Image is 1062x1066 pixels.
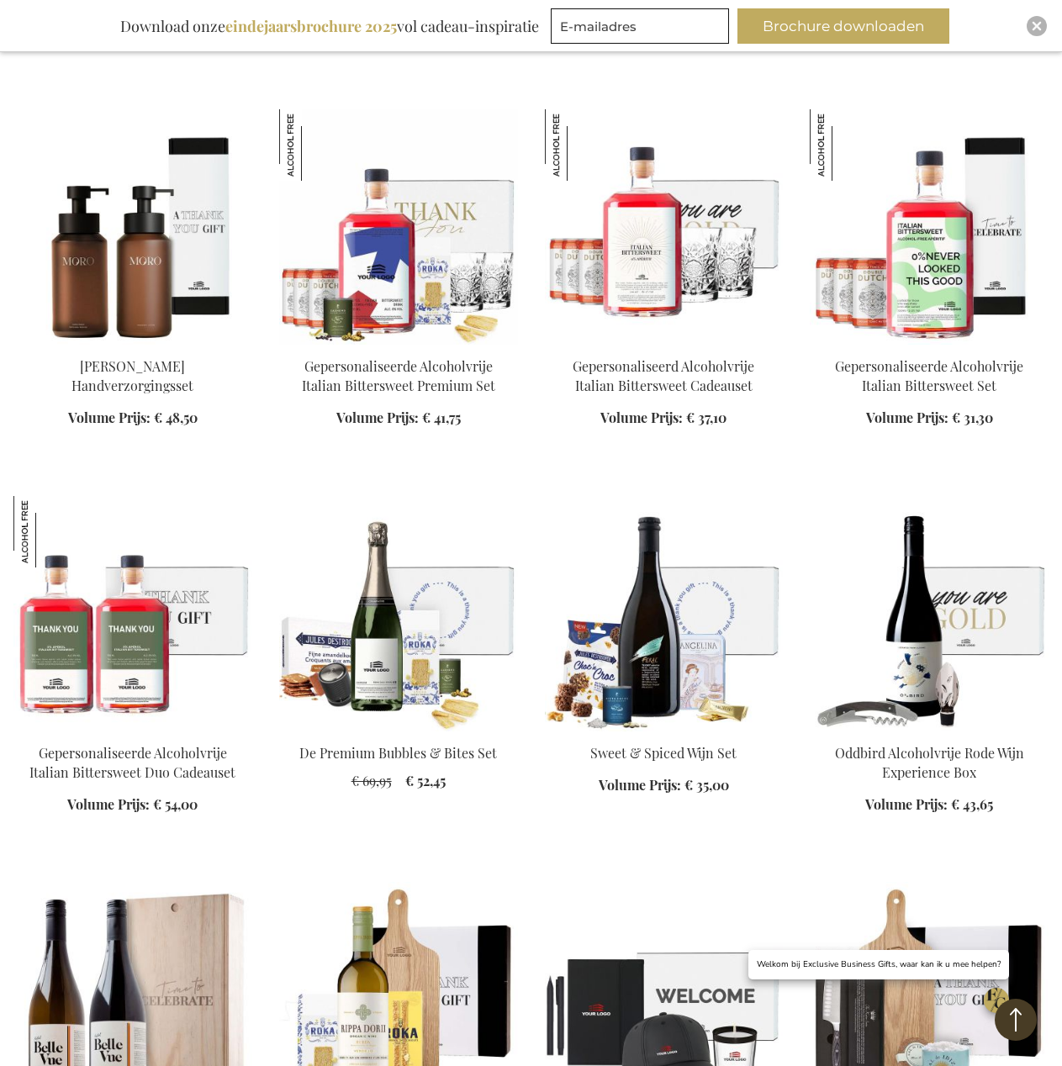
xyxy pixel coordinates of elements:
[737,8,949,44] button: Brochure downloaden
[865,795,993,815] a: Volume Prijs: € 43,65
[71,357,193,394] a: [PERSON_NAME] Handverzorgingsset
[545,496,784,731] img: Sweet & Spiced Wine Set
[336,409,461,428] a: Volume Prijs: € 41,75
[13,109,252,345] img: MORO Rosemary Handcare Set
[599,776,681,794] span: Volume Prijs:
[279,336,518,352] a: Personalised Non-Alcoholic Italian Bittersweet Premium Set Gepersonaliseerde Alcoholvrije Italian...
[866,409,993,428] a: Volume Prijs: € 31,30
[600,409,726,428] a: Volume Prijs: € 37,10
[866,409,948,426] span: Volume Prijs:
[835,357,1023,394] a: Gepersonaliseerde Alcoholvrije Italian Bittersweet Set
[405,772,446,789] span: € 52,45
[545,109,784,345] img: Personalised Non-Alcoholic Italian Bittersweet Gift
[810,109,881,181] img: Gepersonaliseerde Alcoholvrije Italian Bittersweet Set
[336,409,419,426] span: Volume Prijs:
[865,795,948,813] span: Volume Prijs:
[68,409,198,428] a: Volume Prijs: € 48,50
[551,8,734,49] form: marketing offers and promotions
[600,409,683,426] span: Volume Prijs:
[29,744,235,781] a: Gepersonaliseerde Alcoholvrije Italian Bittersweet Duo Cadeauset
[13,496,252,731] img: Personalised Non-Alcoholic Italian Bittersweet Duo Gift Set
[153,795,198,813] span: € 54,00
[810,336,1049,352] a: Personalised Non-Alcoholic Italian Bittersweet Set Gepersonaliseerde Alcoholvrije Italian Bitters...
[279,109,518,345] img: Personalised Non-Alcoholic Italian Bittersweet Premium Set
[68,409,151,426] span: Volume Prijs:
[810,109,1049,345] img: Personalised Non-Alcoholic Italian Bittersweet Set
[1027,16,1047,36] div: Close
[952,409,993,426] span: € 31,30
[299,744,497,762] a: De Premium Bubbles & Bites Set
[13,336,252,352] a: MORO Rosemary Handcare Set
[302,357,495,394] a: Gepersonaliseerde Alcoholvrije Italian Bittersweet Premium Set
[13,722,252,738] a: Personalised Non-Alcoholic Italian Bittersweet Duo Gift Set Gepersonaliseerde Alcoholvrije Italia...
[422,409,461,426] span: € 41,75
[1032,21,1042,31] img: Close
[154,409,198,426] span: € 48,50
[67,795,198,815] a: Volume Prijs: € 54,00
[545,722,784,738] a: Sweet & Spiced Wine Set
[13,496,85,567] img: Gepersonaliseerde Alcoholvrije Italian Bittersweet Duo Cadeauset
[113,8,547,44] div: Download onze vol cadeau-inspiratie
[684,776,729,794] span: € 35,00
[545,109,616,181] img: Gepersonaliseerd Alcoholvrije Italian Bittersweet Cadeauset
[225,16,397,36] b: eindejaarsbrochure 2025
[67,795,150,813] span: Volume Prijs:
[810,496,1049,731] img: Oddbird Non-Alcoholic Red Wine Experience Box
[599,776,729,795] a: Volume Prijs: € 35,00
[279,722,518,738] a: The Premium Bubbles & Bites Set
[951,795,993,813] span: € 43,65
[551,8,729,44] input: E-mailadres
[279,109,351,181] img: Gepersonaliseerde Alcoholvrije Italian Bittersweet Premium Set
[279,496,518,731] img: The Premium Bubbles & Bites Set
[545,336,784,352] a: Personalised Non-Alcoholic Italian Bittersweet Gift Gepersonaliseerd Alcoholvrije Italian Bitters...
[573,357,754,394] a: Gepersonaliseerd Alcoholvrije Italian Bittersweet Cadeauset
[351,772,392,789] span: € 69,95
[590,744,737,762] a: Sweet & Spiced Wijn Set
[835,744,1024,781] a: Oddbird Alcoholvrije Rode Wijn Experience Box
[810,722,1049,738] a: Oddbird Non-Alcoholic Red Wine Experience Box
[686,409,726,426] span: € 37,10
